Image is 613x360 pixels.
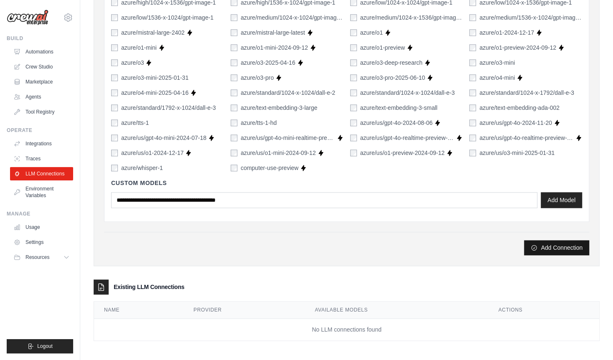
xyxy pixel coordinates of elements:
[241,104,318,112] label: azure/text-embedding-3-large
[360,89,455,97] label: azure/standard/1024-x-1024/dall-e-3
[231,14,237,21] input: azure/medium/1024-x-1024/gpt-image-1
[10,60,73,74] a: Crew Studio
[10,167,73,180] a: LLM Connections
[241,58,295,67] label: azure/o3-2025-04-16
[360,43,405,52] label: azure/o1-preview
[111,74,118,81] input: azure/o3-mini-2025-01-31
[231,44,237,51] input: azure/o1-mini-2024-09-12
[111,29,118,36] input: azure/mistral-large-2402
[111,150,118,156] input: azure/us/o1-2024-12-17
[360,28,383,37] label: azure/o1
[111,104,118,111] input: azure/standard/1792-x-1024/dall-e-3
[305,302,488,319] th: Available Models
[469,150,476,156] input: azure/us/o3-mini-2025-01-31
[360,119,433,127] label: azure/us/gpt-4o-2024-08-06
[94,319,599,341] td: No LLM connections found
[360,134,455,142] label: azure/us/gpt-4o-realtime-preview-2024-10-01
[469,14,476,21] input: azure/medium/1536-x-1024/gpt-image-1
[121,149,183,157] label: azure/us/o1-2024-12-17
[94,302,183,319] th: Name
[121,43,157,52] label: azure/o1-mini
[10,45,73,58] a: Automations
[469,89,476,96] input: azure/standard/1024-x-1792/dall-e-3
[360,13,463,22] label: azure/medium/1024-x-1536/gpt-image-1
[350,29,357,36] input: azure/o1
[479,149,554,157] label: azure/us/o3-mini-2025-01-31
[231,165,237,171] input: computer-use-preview
[10,75,73,89] a: Marketplace
[231,104,237,111] input: azure/text-embedding-3-large
[7,210,73,217] div: Manage
[241,13,343,22] label: azure/medium/1024-x-1024/gpt-image-1
[121,28,185,37] label: azure/mistral-large-2402
[469,119,476,126] input: azure/us/gpt-4o-2024-11-20
[241,43,308,52] label: azure/o1-mini-2024-09-12
[241,164,299,172] label: computer-use-preview
[350,119,357,126] input: azure/us/gpt-4o-2024-08-06
[469,59,476,66] input: azure/o3-mini
[350,44,357,51] input: azure/o1-preview
[350,134,357,141] input: azure/us/gpt-4o-realtime-preview-2024-10-01
[10,137,73,150] a: Integrations
[231,119,237,126] input: azure/tts-1-hd
[241,74,274,82] label: azure/o3-pro
[479,58,515,67] label: azure/o3-mini
[37,343,53,350] span: Logout
[111,119,118,126] input: azure/tts-1
[479,134,574,142] label: azure/us/gpt-4o-realtime-preview-2024-12-17
[350,14,357,21] input: azure/medium/1024-x-1536/gpt-image-1
[121,164,163,172] label: azure/whisper-1
[231,74,237,81] input: azure/o3-pro
[479,89,574,97] label: azure/standard/1024-x-1792/dall-e-3
[360,58,422,67] label: azure/o3-deep-research
[111,89,118,96] input: azure/o4-mini-2025-04-16
[479,74,515,82] label: azure/o4-mini
[350,89,357,96] input: azure/standard/1024-x-1024/dall-e-3
[469,104,476,111] input: azure/text-embedding-ada-002
[7,127,73,134] div: Operate
[121,74,188,82] label: azure/o3-mini-2025-01-31
[121,13,214,22] label: azure/low/1536-x-1024/gpt-image-1
[350,150,357,156] input: azure/us/o1-preview-2024-09-12
[360,104,437,112] label: azure/text-embedding-3-small
[10,221,73,234] a: Usage
[479,28,534,37] label: azure/o1-2024-12-17
[360,149,445,157] label: azure/us/o1-preview-2024-09-12
[10,251,73,264] button: Resources
[121,134,206,142] label: azure/us/gpt-4o-mini-2024-07-18
[10,236,73,249] a: Settings
[469,44,476,51] input: azure/o1-preview-2024-09-12
[350,74,357,81] input: azure/o3-pro-2025-06-10
[10,152,73,165] a: Traces
[25,254,49,261] span: Resources
[241,119,277,127] label: azure/tts-1-hd
[360,74,425,82] label: azure/o3-pro-2025-06-10
[7,35,73,42] div: Build
[231,150,237,156] input: azure/us/o1-mini-2024-09-12
[469,29,476,36] input: azure/o1-2024-12-17
[524,240,589,255] button: Add Connection
[469,134,476,141] input: azure/us/gpt-4o-realtime-preview-2024-12-17
[231,134,237,141] input: azure/us/gpt-4o-mini-realtime-preview-2024-12-17
[111,59,118,66] input: azure/o3
[479,13,582,22] label: azure/medium/1536-x-1024/gpt-image-1
[121,104,216,112] label: azure/standard/1792-x-1024/dall-e-3
[231,59,237,66] input: azure/o3-2025-04-16
[241,89,335,97] label: azure/standard/1024-x-1024/dall-e-2
[7,339,73,353] button: Logout
[183,302,305,319] th: Provider
[10,182,73,202] a: Environment Variables
[488,302,599,319] th: Actions
[479,119,552,127] label: azure/us/gpt-4o-2024-11-20
[114,283,184,291] h3: Existing LLM Connections
[479,104,559,112] label: azure/text-embedding-ada-002
[241,149,316,157] label: azure/us/o1-mini-2024-09-12
[111,165,118,171] input: azure/whisper-1
[111,44,118,51] input: azure/o1-mini
[350,59,357,66] input: azure/o3-deep-research
[10,105,73,119] a: Tool Registry
[231,89,237,96] input: azure/standard/1024-x-1024/dall-e-2
[479,43,556,52] label: azure/o1-preview-2024-09-12
[10,90,73,104] a: Agents
[231,29,237,36] input: azure/mistral-large-latest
